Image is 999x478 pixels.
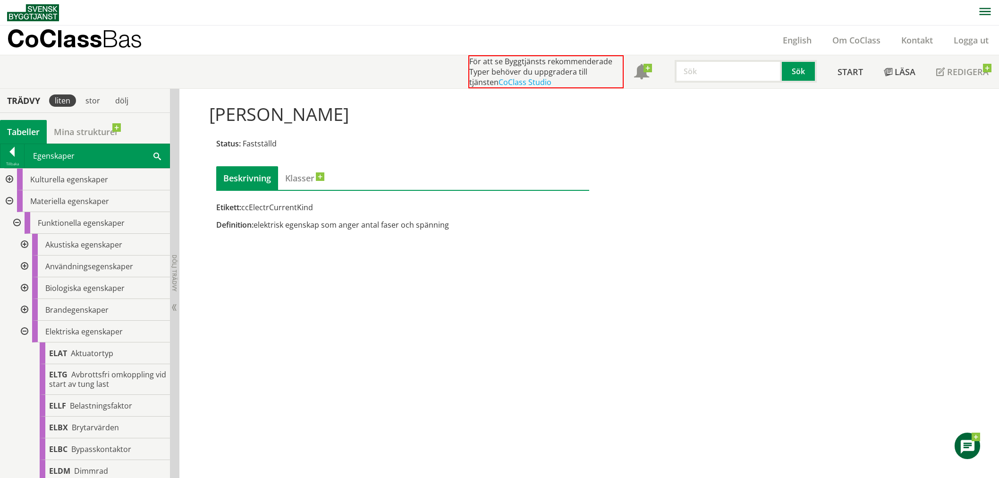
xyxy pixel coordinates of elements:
span: Sök i tabellen [153,151,161,161]
a: Läsa [873,55,926,88]
span: Biologiska egenskaper [45,283,125,293]
a: CoClassBas [7,26,162,55]
span: ELAT [49,348,67,358]
span: Fastställd [243,138,277,149]
span: Läsa [895,66,915,77]
div: Trädvy [2,95,45,106]
div: Tillbaka [0,160,24,168]
span: Brandegenskaper [45,305,109,315]
a: Klasser [278,166,322,190]
a: Om CoClass [822,34,891,46]
a: English [772,34,822,46]
span: Elektriska egenskaper [45,326,123,337]
span: Redigera [947,66,989,77]
a: Logga ut [943,34,999,46]
span: Bas [102,25,142,52]
a: CoClass Studio [499,77,551,87]
a: Kontakt [891,34,943,46]
span: ELLF [49,401,66,411]
span: ELBC [49,444,68,454]
div: liten [49,94,76,107]
span: Materiella egenskaper [30,196,109,206]
span: Akustiska egenskaper [45,239,122,250]
a: Start [827,55,873,88]
span: Brytarvärden [72,422,119,433]
span: Notifikationer [634,65,649,80]
span: Start [838,66,863,77]
span: Status: [216,138,241,149]
span: Etikett: [216,202,241,213]
span: Bypasskontaktor [71,444,131,454]
span: ELBX [49,422,68,433]
div: stor [80,94,106,107]
img: Svensk Byggtjänst [7,4,59,21]
div: För att se Byggtjänsts rekommenderade Typer behöver du uppgradera till tjänsten [468,55,624,88]
div: ccElectrCurrentKind [216,202,589,213]
span: Avbrottsfri omkoppling vid start av tung last [49,369,166,389]
div: Beskrivning [216,166,278,190]
span: Dölj trädvy [170,255,178,291]
a: Mina strukturer [47,120,126,144]
span: Belastningsfaktor [70,401,132,411]
div: Egenskaper [25,144,169,168]
button: Sök [782,60,817,83]
input: Sök [675,60,782,83]
span: Definition: [216,220,254,230]
span: Användningsegenskaper [45,261,133,272]
a: Redigera [926,55,999,88]
span: Dimmrad [74,466,108,476]
div: dölj [110,94,134,107]
span: Funktionella egenskaper [38,218,125,228]
span: Aktuatortyp [71,348,113,358]
span: Kulturella egenskaper [30,174,108,185]
div: elektrisk egenskap som anger antal faser och spänning [216,220,589,230]
span: ELTG [49,369,68,380]
span: ELDM [49,466,70,476]
p: CoClass [7,33,142,44]
h1: [PERSON_NAME] [209,103,789,124]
